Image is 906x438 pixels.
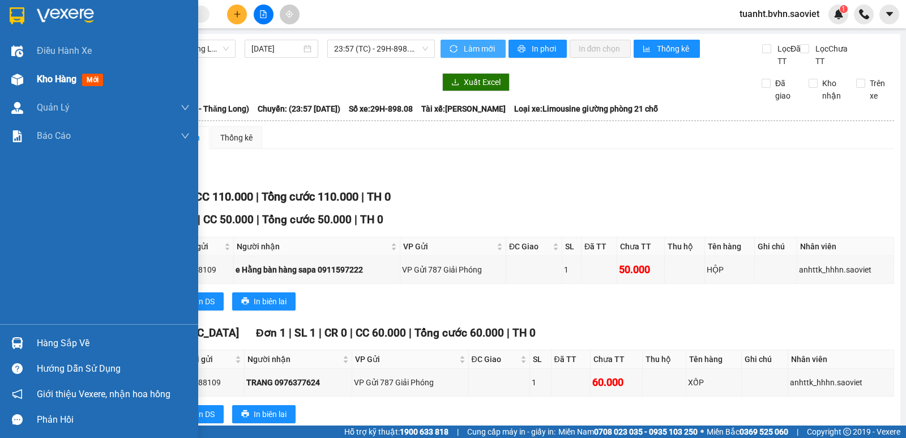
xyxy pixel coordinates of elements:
span: Thống kê [657,42,691,55]
span: | [319,326,322,339]
span: tuanht.bvhn.saoviet [730,7,828,21]
span: | [507,326,510,339]
div: TRANG 0976377624 [246,376,350,389]
strong: 0369 525 060 [740,427,788,436]
span: In biên lai [254,408,287,420]
span: | [198,213,200,226]
div: VP Gửi 787 Giải Phóng [354,376,466,389]
span: download [451,78,459,87]
th: SL [562,237,582,256]
img: warehouse-icon [11,74,23,86]
span: VP Gửi [403,240,494,253]
th: Ghi chú [742,350,788,369]
span: Báo cáo [37,129,71,143]
th: Tên hàng [686,350,741,369]
strong: 0708 023 035 - 0935 103 250 [594,427,698,436]
span: CR 0 [324,326,347,339]
span: CC 60.000 [356,326,406,339]
span: file-add [259,10,267,18]
button: printerIn DS [175,405,224,423]
span: TH 0 [512,326,536,339]
div: HỘP [707,263,753,276]
span: TH 0 [360,213,383,226]
th: Chưa TT [617,237,665,256]
div: VP Gửi 787 Giải Phóng [402,263,504,276]
span: CC 50.000 [203,213,254,226]
th: Nhân viên [797,237,894,256]
span: Miền Bắc [707,426,788,438]
span: | [457,426,459,438]
span: mới [82,74,103,86]
span: | [409,326,412,339]
div: Hàng sắp về [37,335,190,352]
span: Đã giao [771,77,800,102]
button: aim [280,5,300,24]
span: plus [233,10,241,18]
span: Tổng cước 110.000 [262,190,358,203]
div: anhttk_hhhn.saoviet [799,263,892,276]
span: Cung cấp máy in - giấy in: [467,426,555,438]
span: In DS [196,408,215,420]
span: Kho hàng [37,74,76,84]
sup: 1 [840,5,848,13]
span: 1 [841,5,845,13]
span: caret-down [884,9,895,19]
div: Hướng dẫn sử dụng [37,360,190,377]
button: printerIn DS [175,292,224,311]
button: bar-chartThống kê [634,40,700,58]
span: Số xe: 29H-898.08 [349,103,413,115]
span: | [289,326,292,339]
span: | [354,213,357,226]
span: VP Gửi [355,353,456,365]
span: SL 1 [294,326,316,339]
th: Ghi chú [755,237,797,256]
span: | [361,190,364,203]
span: Xuất Excel [464,76,501,88]
span: Người nhận [247,353,340,365]
span: bar-chart [643,45,652,54]
span: Trên xe [865,77,895,102]
th: Thu hộ [643,350,687,369]
span: down [181,103,190,112]
th: Đã TT [552,350,591,369]
button: In đơn chọn [570,40,631,58]
td: VP Gửi 787 Giải Phóng [400,256,506,283]
div: 60.000 [592,375,640,390]
span: | [256,190,259,203]
span: Loại xe: Limousine giường phòng 21 chỗ [514,103,658,115]
span: ⚪️ [700,430,704,434]
span: Chuyến: (23:57 [DATE]) [258,103,340,115]
b: Tuyến: [GEOGRAPHIC_DATA] - Sapa (Cabin - Thăng Long) [46,104,249,113]
span: Người nhận [237,240,388,253]
button: syncLàm mới [441,40,506,58]
td: VP Gửi 787 Giải Phóng [352,369,468,396]
span: Kho nhận [818,77,847,102]
button: printerIn phơi [508,40,567,58]
span: ĐC Giao [509,240,550,253]
span: sync [450,45,459,54]
span: In DS [196,295,215,308]
div: 0983288109 [171,263,232,276]
div: 1 [564,263,579,276]
span: Người gửi [177,353,233,365]
span: Lọc Chưa TT [811,42,857,67]
button: printerIn biên lai [232,405,296,423]
th: Thu hộ [665,237,705,256]
span: In phơi [532,42,558,55]
div: 50.000 [619,262,663,278]
span: aim [285,10,293,18]
span: | [797,426,798,438]
div: anhttk_hhhn.saoviet [790,376,892,389]
button: plus [227,5,247,24]
th: Tên hàng [705,237,755,256]
img: warehouse-icon [11,102,23,114]
span: Tài xế: [PERSON_NAME] [421,103,506,115]
img: icon-new-feature [834,9,844,19]
span: Lọc Đã TT [773,42,802,67]
span: Điều hành xe [37,44,92,58]
img: solution-icon [11,130,23,142]
span: | [350,326,353,339]
div: 0983288109 [176,376,242,389]
span: notification [12,389,23,399]
span: printer [518,45,527,54]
